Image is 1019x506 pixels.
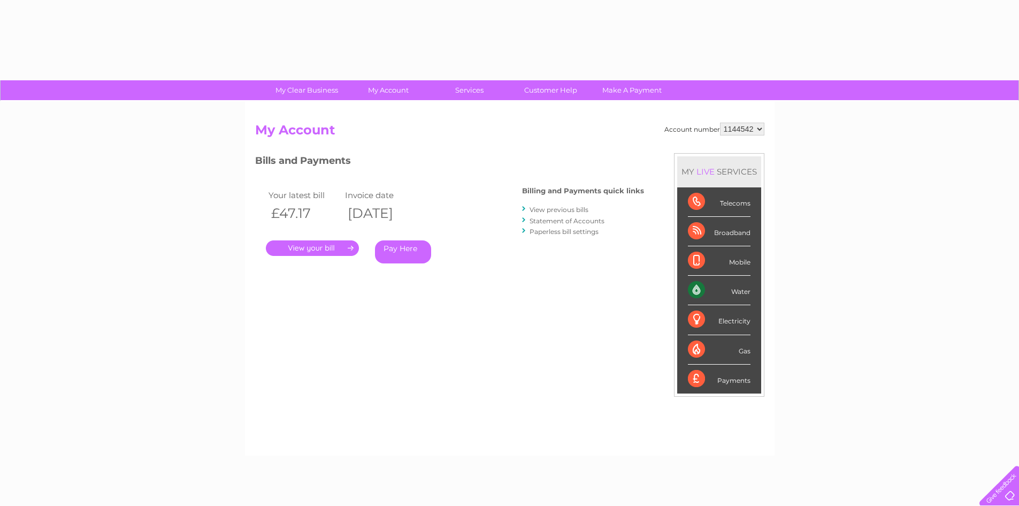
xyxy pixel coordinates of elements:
[688,276,750,305] div: Water
[522,187,644,195] h4: Billing and Payments quick links
[375,240,431,263] a: Pay Here
[530,217,604,225] a: Statement of Accounts
[530,228,599,236] a: Paperless bill settings
[588,80,676,100] a: Make A Payment
[342,202,419,224] th: [DATE]
[266,202,343,224] th: £47.17
[263,80,351,100] a: My Clear Business
[688,187,750,217] div: Telecoms
[677,156,761,187] div: MY SERVICES
[425,80,514,100] a: Services
[688,246,750,276] div: Mobile
[694,167,717,177] div: LIVE
[688,217,750,246] div: Broadband
[664,123,764,135] div: Account number
[266,240,359,256] a: .
[688,335,750,365] div: Gas
[507,80,595,100] a: Customer Help
[344,80,432,100] a: My Account
[688,305,750,335] div: Electricity
[266,188,343,202] td: Your latest bill
[342,188,419,202] td: Invoice date
[255,153,644,172] h3: Bills and Payments
[530,206,588,214] a: View previous bills
[255,123,764,143] h2: My Account
[688,365,750,394] div: Payments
